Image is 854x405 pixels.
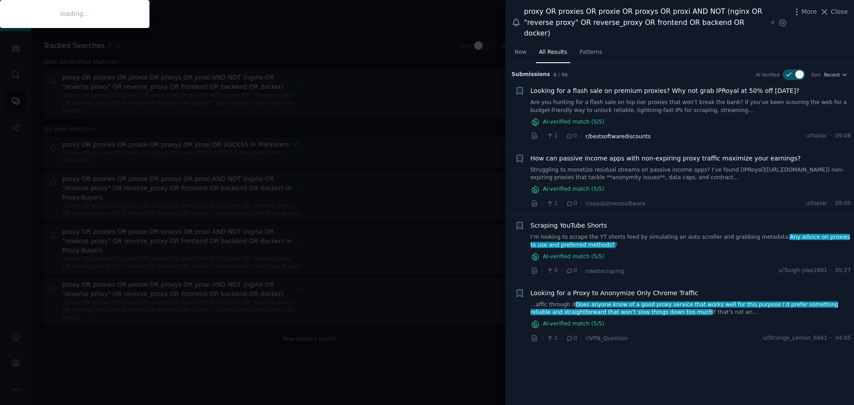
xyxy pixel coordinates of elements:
[524,6,767,39] div: proxy OR proxies OR proxie OR proxys OR proxi AND NOT (nginx OR "reverse proxy" OR reverse_proxy ...
[580,333,582,343] span: ·
[531,221,607,230] a: Scraping YouTube Shorts
[580,199,582,208] span: ·
[802,7,817,16] span: More
[531,301,851,317] a: ...affic through itDoes anyone know of a good proxy service that works well for this purpose I’d ...
[543,253,604,261] span: AI-verified match ( 5 /5)
[531,301,838,316] span: Does anyone know of a good proxy service that works well for this purpose I’d prefer something re...
[541,199,543,208] span: ·
[756,72,779,78] div: AI Verified
[806,132,827,140] span: u/topiar
[566,334,577,342] span: 0
[820,7,848,16] button: Close
[531,86,800,96] a: Looking for a flash sale on premium proxies? Why not grab IPRoyal at 50% off [DATE]?
[778,267,827,275] span: u/Tough-Joke1881
[543,118,604,126] span: AI-verified match ( 5 /5)
[585,200,645,207] span: r/saasbiznesssoftware
[576,45,605,64] a: Patterns
[835,200,851,208] span: 09:05
[566,132,577,140] span: 0
[541,333,543,343] span: ·
[536,45,570,64] a: All Results
[546,334,557,342] span: 1
[553,72,568,77] span: 4 / 96
[585,335,628,341] span: r/VPN_Question
[531,289,698,298] a: Looking for a Proxy to Anonymize Only Chrome Traffic
[543,320,604,328] span: AI-verified match ( 5 /5)
[835,132,851,140] span: 09:08
[830,200,832,208] span: ·
[830,334,832,342] span: ·
[830,267,832,275] span: ·
[561,266,563,276] span: ·
[546,200,557,208] span: 1
[806,200,827,208] span: u/topiar
[792,7,817,16] button: More
[811,72,821,78] div: Sort
[531,99,851,114] a: Are you hunting for a flash sale on top-tier proxies that won’t break the bank? If you’ve been sc...
[546,267,557,275] span: 0
[512,71,550,79] span: Submission s
[831,7,848,16] span: Close
[561,333,563,343] span: ·
[531,154,801,163] a: How can passive income apps with non-expiring proxy traffic maximize your earnings?
[835,267,851,275] span: 05:27
[580,48,602,56] span: Patterns
[546,132,557,140] span: 1
[566,267,577,275] span: 0
[539,48,567,56] span: All Results
[541,266,543,276] span: ·
[830,132,832,140] span: ·
[561,199,563,208] span: ·
[824,72,840,78] span: Recent
[531,234,850,248] span: Any advice on proxies to use and preferred methods?
[585,133,651,140] span: r/bestsoftwarediscounts
[835,334,851,342] span: 04:05
[585,268,624,274] span: r/webscraping
[515,48,527,56] span: New
[763,334,827,342] span: u/Strange_Lemon_6841
[824,72,848,78] button: Recent
[543,185,604,193] span: AI-verified match ( 5 /5)
[531,233,851,249] a: I’m looking to scrape the YT shorts feed by simulating an auto scroller and grabbing metadata.Any...
[541,132,543,141] span: ·
[580,266,582,276] span: ·
[512,45,530,64] a: New
[561,132,563,141] span: ·
[531,166,851,182] a: Struggling to monetize residual streams on passive income apps? I’ve found [IPRoyal]([URL][DOMAIN...
[566,200,577,208] span: 0
[580,132,582,141] span: ·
